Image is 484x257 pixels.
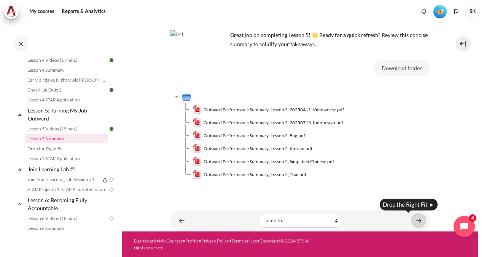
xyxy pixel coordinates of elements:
[380,199,438,210] div: Drop the Right Fit ►
[204,132,305,139] span: Outward Performance Summary_Lesson 5_Eng.pdf
[451,6,462,17] button: Languages
[204,119,343,126] span: Outward Performance Summary_Lesson 5_20250715_Indonesian.pdf
[193,157,202,166] img: Outward Performance Summary_Lesson 5_Simplified Chinese.pdf
[25,214,108,223] a: Lesson 6 Videos (18 min.)
[25,95,108,104] a: Lesson 4 STAR Application
[193,157,334,166] a: Outward Performance Summary_Lesson 5_Simplified Chinese.pdfOutward Performance Summary_Lesson 5_S...
[174,213,189,228] a: ◄ Lesson 5 Videos (15 min.)
[16,165,24,173] span: Collapse
[418,6,430,17] div: Show notification window with no new notifications
[25,134,108,143] a: Lesson 5 Summary
[465,4,480,19] span: SK
[204,158,334,165] span: Outward Performance Summary_Lesson 5_Simplified Chinese.pdf
[27,195,108,213] a: Lesson 6: Becoming Fully Accountable
[193,131,202,140] img: Outward Performance Summary_Lesson 5_Eng.pdf
[108,87,115,93] img: Done
[27,4,57,19] a: My courses
[193,144,202,153] img: Outward Performance Summary_Lesson 5_Korean.pdf
[16,200,24,208] span: Collapse
[25,144,108,153] a: Drop the Right Fit
[25,124,108,133] a: Lesson 5 Videos (15 min.)
[25,56,108,65] a: Lesson 4 Videos (17 min.)
[193,131,306,140] a: Outward Performance Summary_Lesson 5_Eng.pdfOutward Performance Summary_Lesson 5_Eng.pdf
[193,170,202,179] img: Outward Performance Summary_Lesson 5_Thai.pdf
[430,4,450,18] a: Level #2
[204,106,344,113] span: Outward Performance Summary_Lesson 5_20250411_Vietnamese.pdf
[25,85,108,95] a: Check-Up Quiz 2
[108,215,115,222] img: To do
[27,105,108,124] a: Lesson 5: Turning My Job Outward
[374,60,430,76] button: Download folder
[108,176,115,183] img: To do
[25,154,108,163] a: Lesson 5 STAR Application
[193,105,202,114] img: Outward Performance Summary_Lesson 5_20250411_Vietnamese.pdf
[170,30,228,87] img: est
[193,144,313,153] a: Outward Performance Summary_Lesson 5_Korean.pdfOutward Performance Summary_Lesson 5_Korean.pdf
[6,6,17,17] img: Architeck
[4,4,23,19] a: Architeck Architeck
[193,105,344,114] a: Outward Performance Summary_Lesson 5_20250411_Vietnamese.pdfOutward Performance Summary_Lesson 5_...
[433,4,447,18] div: Level #2
[25,234,108,243] a: Time to Meet with and Brief Your Boss #1
[159,238,183,244] a: My Courses
[25,185,108,194] a: STAR Project #1: STAR Plan Submission
[193,118,344,127] a: Outward Performance Summary_Lesson 5_20250715_Indonesian.pdfOutward Performance Summary_Lesson 5_...
[193,170,307,179] a: Outward Performance Summary_Lesson 5_Thai.pdfOutward Performance Summary_Lesson 5_Thai.pdf
[230,32,428,47] span: Great job on completing Lesson 5! 🌟 Ready for a quick refresh? Review this concise summary to sol...
[134,238,312,251] div: • • • • •
[25,75,108,85] a: Early Birds vs. Night Owls ([PERSON_NAME]'s Story)
[59,4,108,19] a: Reports & Analytics
[201,238,229,244] a: Privacy Policy
[108,57,115,64] img: Done
[27,164,108,174] a: Join Learning Lab #1
[433,5,447,18] img: Level #2
[25,175,100,184] a: Join Your Learning Lab Session #1
[108,186,115,193] img: To do
[231,238,257,244] a: Terms of Use
[204,171,306,178] span: Outward Performance Summary_Lesson 5_Thai.pdf
[185,238,199,244] a: Profile
[108,125,115,132] img: Done
[134,238,156,244] a: Dashboard
[25,66,108,75] a: Lesson 4 Summary
[465,4,480,19] a: User menu
[193,118,202,127] img: Outward Performance Summary_Lesson 5_20250715_Indonesian.pdf
[25,224,108,233] a: Lesson 6 Summary
[16,111,24,118] span: Collapse
[204,145,312,152] span: Outward Performance Summary_Lesson 5_Korean.pdf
